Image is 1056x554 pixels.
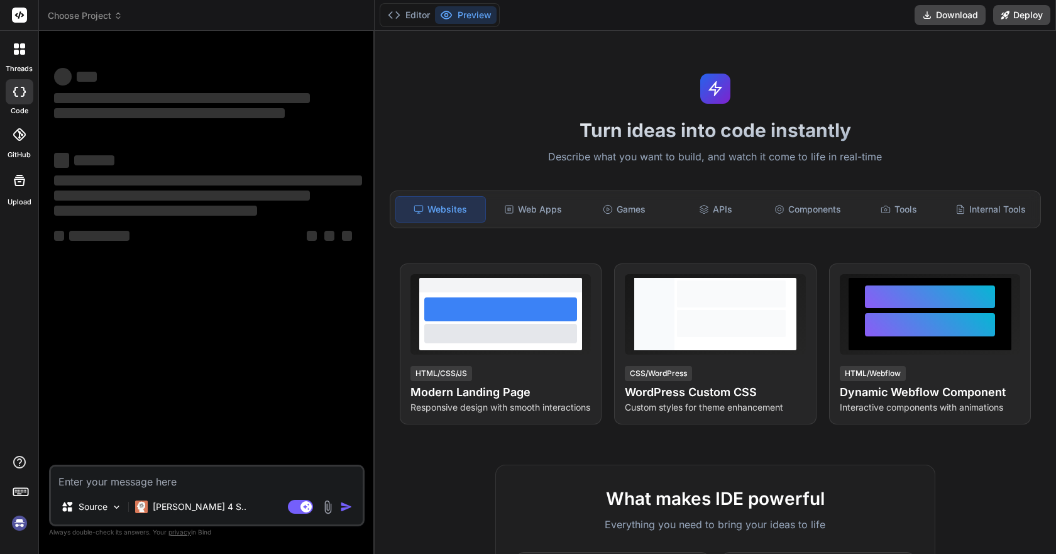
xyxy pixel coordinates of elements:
[6,64,33,74] label: threads
[48,9,123,22] span: Choose Project
[54,93,310,103] span: ‌
[488,196,578,223] div: Web Apps
[153,501,246,513] p: [PERSON_NAME] 4 S..
[410,384,591,401] h4: Modern Landing Page
[54,153,69,168] span: ‌
[840,384,1020,401] h4: Dynamic Webflow Component
[915,5,986,25] button: Download
[342,231,352,241] span: ‌
[9,512,30,534] img: signin
[111,502,122,512] img: Pick Models
[69,231,129,241] span: ‌
[79,501,107,513] p: Source
[382,149,1048,165] p: Describe what you want to build, and watch it come to life in real-time
[410,401,591,414] p: Responsive design with smooth interactions
[54,68,72,86] span: ‌
[625,384,805,401] h4: WordPress Custom CSS
[840,366,906,381] div: HTML/Webflow
[993,5,1050,25] button: Deploy
[383,6,435,24] button: Editor
[74,155,114,165] span: ‌
[763,196,852,223] div: Components
[625,366,692,381] div: CSS/WordPress
[516,517,915,532] p: Everything you need to bring your ideas to life
[395,196,486,223] div: Websites
[8,150,31,160] label: GitHub
[307,231,317,241] span: ‌
[946,196,1035,223] div: Internal Tools
[168,528,191,536] span: privacy
[54,191,310,201] span: ‌
[135,501,148,513] img: Claude 4 Sonnet
[54,108,285,118] span: ‌
[49,526,365,538] p: Always double-check its answers. Your in Bind
[54,206,257,216] span: ‌
[435,6,497,24] button: Preview
[54,175,362,186] span: ‌
[54,231,64,241] span: ‌
[382,119,1048,141] h1: Turn ideas into code instantly
[580,196,669,223] div: Games
[340,501,353,513] img: icon
[77,72,97,82] span: ‌
[855,196,944,223] div: Tools
[8,197,31,208] label: Upload
[11,106,28,116] label: code
[671,196,761,223] div: APIs
[840,401,1020,414] p: Interactive components with animations
[321,500,335,514] img: attachment
[324,231,334,241] span: ‌
[410,366,472,381] div: HTML/CSS/JS
[516,485,915,512] h2: What makes IDE powerful
[625,401,805,414] p: Custom styles for theme enhancement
